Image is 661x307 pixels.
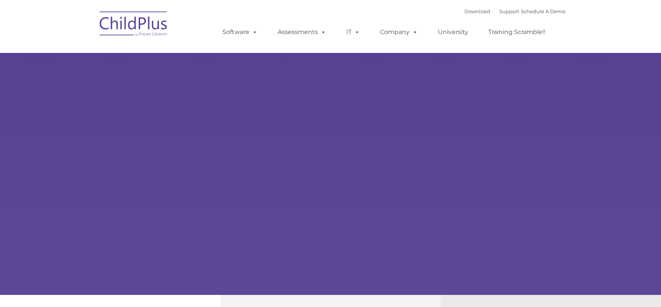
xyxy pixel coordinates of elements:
[464,8,490,14] a: Download
[339,25,367,40] a: IT
[270,25,334,40] a: Assessments
[521,8,566,14] a: Schedule A Demo
[215,25,265,40] a: Software
[96,6,172,44] img: ChildPlus by Procare Solutions
[481,25,553,40] a: Training Scramble!!
[430,25,476,40] a: University
[372,25,425,40] a: Company
[499,8,519,14] a: Support
[464,8,566,14] font: |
